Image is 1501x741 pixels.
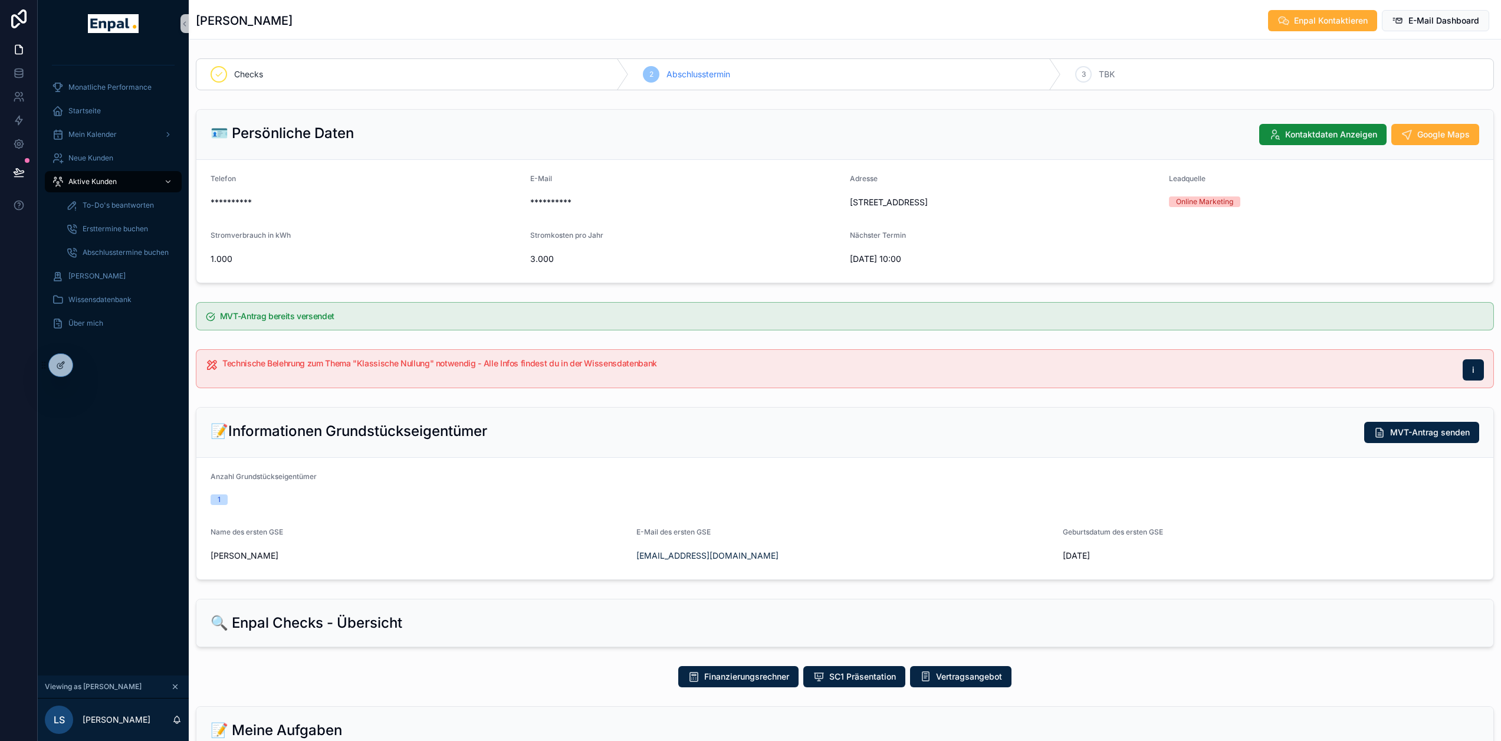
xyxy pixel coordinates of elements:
[222,359,1453,368] h5: Technische Belehrung zum Thema "Klassische Nullung" notwendig - Alle Infos findest du in der Wiss...
[1169,174,1206,183] span: Leadquelle
[850,196,1160,208] span: [STREET_ADDRESS]
[45,313,182,334] a: Über mich
[1294,15,1368,27] span: Enpal Kontaktieren
[88,14,138,33] img: App logo
[83,714,150,726] p: [PERSON_NAME]
[1391,124,1479,145] button: Google Maps
[234,68,263,80] span: Checks
[83,248,169,257] span: Abschlusstermine buchen
[45,147,182,169] a: Neue Kunden
[1285,129,1377,140] span: Kontaktdaten Anzeigen
[1268,10,1377,31] button: Enpal Kontaktieren
[829,671,896,683] span: SC1 Präsentation
[68,153,113,163] span: Neue Kunden
[220,312,1484,320] h5: MVT-Antrag bereits versendet
[68,295,132,304] span: Wissensdatenbank
[59,242,182,263] a: Abschlusstermine buchen
[1472,364,1474,376] span: i
[211,231,291,240] span: Stromverbrauch in kWh
[59,218,182,240] a: Ersttermine buchen
[54,713,65,727] span: LS
[1463,359,1484,381] button: i
[211,527,283,536] span: Name des ersten GSE
[211,550,627,562] span: [PERSON_NAME]
[1176,196,1233,207] div: Online Marketing
[196,12,293,29] h1: [PERSON_NAME]
[1063,527,1163,536] span: Geburtsdatum des ersten GSE
[45,100,182,122] a: Startseite
[83,201,154,210] span: To-Do's beantworten
[45,124,182,145] a: Mein Kalender
[45,171,182,192] a: Aktive Kunden
[211,422,487,441] h2: 📝Informationen Grundstückseigentümer
[211,124,354,143] h2: 🪪 Persönliche Daten
[1390,427,1470,438] span: MVT-Antrag senden
[666,68,730,80] span: Abschlusstermin
[1408,15,1479,27] span: E-Mail Dashboard
[211,174,236,183] span: Telefon
[649,70,653,79] span: 2
[803,666,905,687] button: SC1 Präsentation
[68,83,152,92] span: Monatliche Performance
[211,721,342,740] h2: 📝 Meine Aufgaben
[850,253,1160,265] span: [DATE] 10:00
[530,253,840,265] span: 3.000
[704,671,789,683] span: Finanzierungsrechner
[45,682,142,691] span: Viewing as [PERSON_NAME]
[530,174,552,183] span: E-Mail
[45,77,182,98] a: Monatliche Performance
[1382,10,1489,31] button: E-Mail Dashboard
[936,671,1002,683] span: Vertragsangebot
[850,231,906,240] span: Nächster Termin
[218,494,221,505] div: 1
[211,253,521,265] span: 1.000
[1063,550,1479,562] span: [DATE]
[211,614,402,632] h2: 🔍 Enpal Checks - Übersicht
[45,289,182,310] a: Wissensdatenbank
[83,224,148,234] span: Ersttermine buchen
[38,47,189,349] div: scrollable content
[678,666,799,687] button: Finanzierungsrechner
[530,231,603,240] span: Stromkosten pro Jahr
[68,271,126,281] span: [PERSON_NAME]
[45,265,182,287] a: [PERSON_NAME]
[68,319,103,328] span: Über mich
[68,106,101,116] span: Startseite
[636,527,711,536] span: E-Mail des ersten GSE
[1364,422,1479,443] button: MVT-Antrag senden
[1099,68,1115,80] span: TBK
[68,130,117,139] span: Mein Kalender
[636,550,779,562] a: [EMAIL_ADDRESS][DOMAIN_NAME]
[1082,70,1086,79] span: 3
[910,666,1011,687] button: Vertragsangebot
[211,472,317,481] span: Anzahl Grundstückseigentümer
[1259,124,1387,145] button: Kontaktdaten Anzeigen
[68,177,117,186] span: Aktive Kunden
[850,174,878,183] span: Adresse
[1417,129,1470,140] span: Google Maps
[59,195,182,216] a: To-Do's beantworten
